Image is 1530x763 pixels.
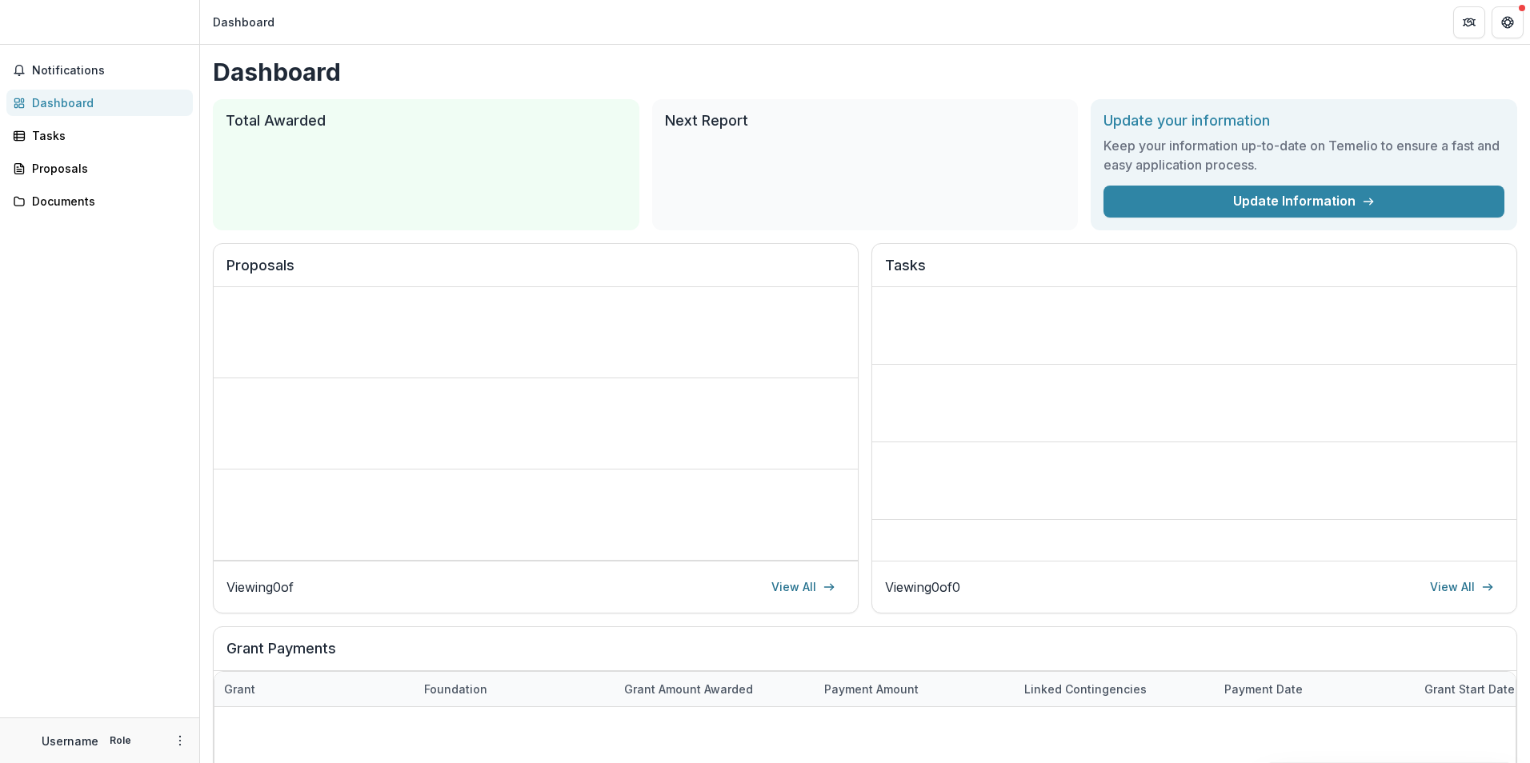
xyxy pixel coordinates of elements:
[32,64,186,78] span: Notifications
[6,188,193,214] a: Documents
[206,10,281,34] nav: breadcrumb
[885,257,1504,287] h2: Tasks
[665,112,1066,130] h2: Next Report
[1103,186,1504,218] a: Update Information
[762,574,845,600] a: View All
[6,90,193,116] a: Dashboard
[1103,136,1504,174] h3: Keep your information up-to-date on Temelio to ensure a fast and easy application process.
[170,731,190,750] button: More
[213,14,274,30] div: Dashboard
[226,577,294,597] p: Viewing 0 of
[1420,574,1504,600] a: View All
[213,58,1517,86] h1: Dashboard
[226,257,845,287] h2: Proposals
[32,127,180,144] div: Tasks
[32,193,180,210] div: Documents
[1103,112,1504,130] h2: Update your information
[6,122,193,149] a: Tasks
[226,640,1504,670] h2: Grant Payments
[32,94,180,111] div: Dashboard
[885,577,960,597] p: Viewing 0 of 0
[6,58,193,83] button: Notifications
[226,112,627,130] h2: Total Awarded
[1492,6,1524,38] button: Get Help
[105,733,136,748] p: Role
[6,155,193,182] a: Proposals
[32,160,180,177] div: Proposals
[1453,6,1485,38] button: Partners
[42,733,98,749] p: Username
